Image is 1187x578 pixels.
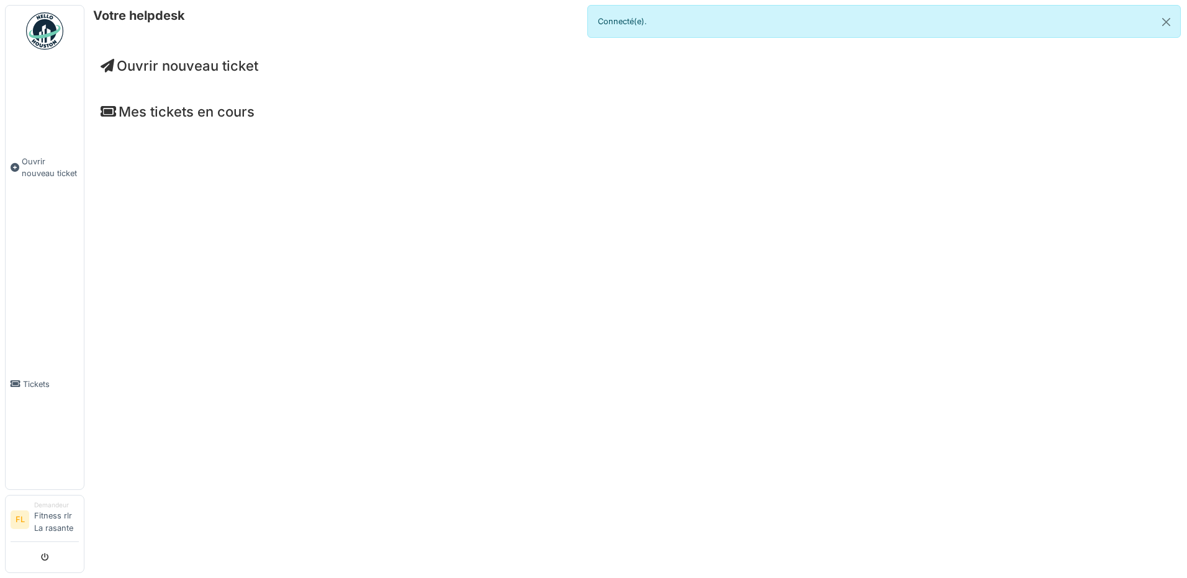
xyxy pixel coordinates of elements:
[34,500,79,539] li: Fitness rlr La rasante
[6,279,84,489] a: Tickets
[587,5,1181,38] div: Connecté(e).
[11,510,29,529] li: FL
[101,58,258,74] a: Ouvrir nouveau ticket
[1152,6,1180,38] button: Close
[93,8,185,23] h6: Votre helpdesk
[101,104,1171,120] h4: Mes tickets en cours
[11,500,79,542] a: FL DemandeurFitness rlr La rasante
[23,378,79,390] span: Tickets
[22,156,79,179] span: Ouvrir nouveau ticket
[26,12,63,50] img: Badge_color-CXgf-gQk.svg
[6,56,84,279] a: Ouvrir nouveau ticket
[34,500,79,510] div: Demandeur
